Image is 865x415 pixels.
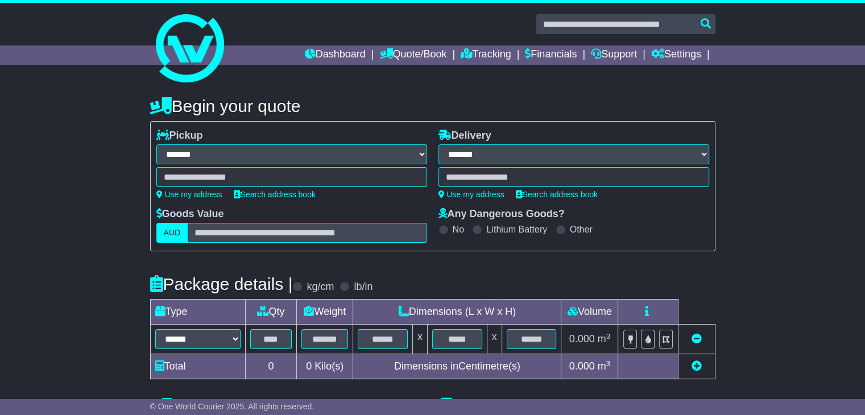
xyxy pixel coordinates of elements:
td: x [412,325,427,354]
td: Weight [297,300,353,325]
span: 0.000 [569,333,595,345]
a: Dashboard [305,45,366,65]
a: Search address book [234,190,316,199]
td: Dimensions (L x W x H) [353,300,561,325]
label: Pickup [156,130,203,142]
a: Settings [651,45,701,65]
td: Volume [561,300,618,325]
a: Tracking [461,45,511,65]
span: m [598,333,611,345]
a: Add new item [692,360,702,372]
a: Remove this item [692,333,702,345]
a: Support [591,45,637,65]
a: Search address book [516,190,598,199]
td: Dimensions in Centimetre(s) [353,354,561,379]
td: Type [150,300,245,325]
sup: 3 [606,359,611,368]
td: Kilo(s) [297,354,353,379]
h4: Package details | [150,275,293,293]
a: Quote/Book [379,45,446,65]
label: Other [570,224,593,235]
span: 0 [306,360,312,372]
label: Delivery [438,130,491,142]
td: Total [150,354,245,379]
a: Financials [525,45,577,65]
sup: 3 [606,332,611,341]
td: x [487,325,502,354]
a: Use my address [156,190,222,199]
label: lb/in [354,281,373,293]
span: 0.000 [569,360,595,372]
span: m [598,360,611,372]
td: 0 [245,354,297,379]
label: No [453,224,464,235]
label: AUD [156,223,188,243]
a: Use my address [438,190,504,199]
label: kg/cm [307,281,334,293]
span: © One World Courier 2025. All rights reserved. [150,402,314,411]
label: Goods Value [156,208,224,221]
label: Any Dangerous Goods? [438,208,565,221]
td: Qty [245,300,297,325]
label: Lithium Battery [486,224,547,235]
h4: Begin your quote [150,97,715,115]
